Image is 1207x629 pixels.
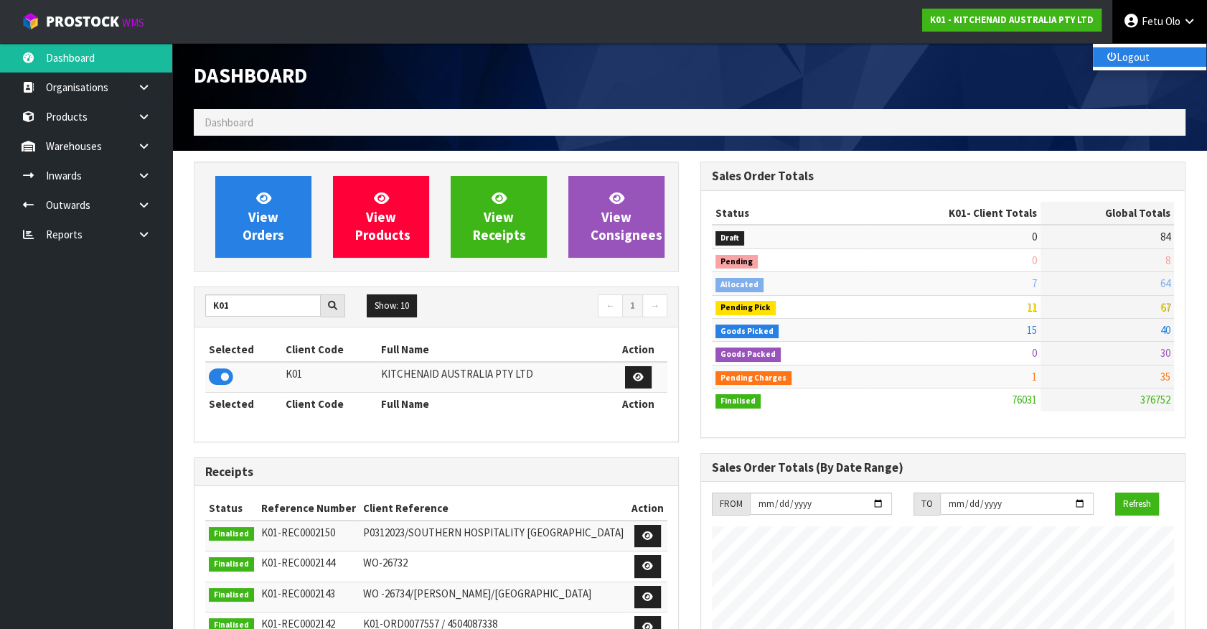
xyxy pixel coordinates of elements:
[628,497,667,520] th: Action
[922,9,1102,32] a: K01 - KITCHENAID AUSTRALIA PTY LTD
[1160,323,1170,337] span: 40
[610,393,667,416] th: Action
[205,393,282,416] th: Selected
[205,338,282,361] th: Selected
[209,557,254,572] span: Finalised
[1165,253,1170,267] span: 8
[1115,493,1159,516] button: Refresh
[1032,370,1037,383] span: 1
[205,497,258,520] th: Status
[363,587,591,600] span: WO -26734/[PERSON_NAME]/[GEOGRAPHIC_DATA]
[712,461,1174,475] h3: Sales Order Totals (By Date Range)
[1041,202,1174,225] th: Global Totals
[865,202,1041,225] th: - Client Totals
[209,527,254,541] span: Finalised
[622,294,643,317] a: 1
[1160,370,1170,383] span: 35
[1027,323,1037,337] span: 15
[712,169,1174,183] h3: Sales Order Totals
[1160,346,1170,360] span: 30
[261,587,335,600] span: K01-REC0002143
[122,16,144,29] small: WMS
[715,371,792,386] span: Pending Charges
[949,206,967,220] span: K01
[333,176,429,258] a: ViewProducts
[46,12,119,31] span: ProStock
[591,190,662,243] span: View Consignees
[1032,253,1037,267] span: 0
[930,14,1094,26] strong: K01 - KITCHENAID AUSTRALIA PTY LTD
[473,190,526,243] span: View Receipts
[1027,300,1037,314] span: 11
[715,394,761,409] span: Finalised
[610,338,667,361] th: Action
[377,338,609,361] th: Full Name
[568,176,664,258] a: ViewConsignees
[367,294,417,317] button: Show: 10
[712,493,750,516] div: FROM
[1140,393,1170,406] span: 376752
[1160,230,1170,243] span: 84
[1160,300,1170,314] span: 67
[914,493,940,516] div: TO
[215,176,311,258] a: ViewOrders
[194,62,307,88] span: Dashboard
[1160,276,1170,290] span: 64
[22,12,39,30] img: cube-alt.png
[205,294,321,317] input: Search clients
[1165,14,1180,28] span: Olo
[642,294,667,317] a: →
[1032,346,1037,360] span: 0
[712,202,865,225] th: Status
[261,556,335,569] span: K01-REC0002144
[715,231,744,246] span: Draft
[377,393,609,416] th: Full Name
[715,255,758,269] span: Pending
[363,556,408,569] span: WO-26732
[355,190,410,243] span: View Products
[363,526,624,539] span: P0312023/SOUTHERN HOSPITALITY [GEOGRAPHIC_DATA]
[282,393,377,416] th: Client Code
[360,497,628,520] th: Client Reference
[261,526,335,539] span: K01-REC0002150
[1032,276,1037,290] span: 7
[715,325,779,339] span: Goods Picked
[258,497,360,520] th: Reference Number
[715,278,764,292] span: Allocated
[377,362,609,393] td: KITCHENAID AUSTRALIA PTY LTD
[1093,47,1206,67] a: Logout
[715,348,781,362] span: Goods Packed
[715,301,776,315] span: Pending Pick
[1012,393,1037,406] span: 76031
[598,294,623,317] a: ←
[447,294,667,320] nav: Page navigation
[205,465,667,479] h3: Receipts
[209,588,254,602] span: Finalised
[282,338,377,361] th: Client Code
[282,362,377,393] td: K01
[243,190,284,243] span: View Orders
[1142,14,1163,28] span: Fetu
[451,176,547,258] a: ViewReceipts
[205,116,253,129] span: Dashboard
[1032,230,1037,243] span: 0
